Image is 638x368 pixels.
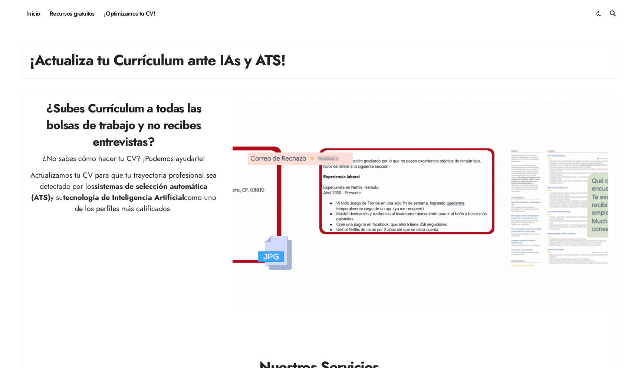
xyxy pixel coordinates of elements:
[45,4,99,24] a: Recursos gratuitos
[30,170,218,214] p: Actualizamos tu CV para que tu trayectoria profesional sea detectada por los y su como uno de los...
[99,4,160,24] a: ¡Optimizamos tu CV!
[31,181,208,203] strong: sistemas de selección automática (ATS)
[22,4,45,24] a: Inicio
[30,100,218,150] h2: ¿Subes Currículum a todas las bolsas de trabajo y no recibes entrevistas?
[63,192,184,203] strong: tecnología de Inteligencia Artificial
[30,153,218,164] p: ¿No sabes cómo hacer tu CV? ¡Podemos ayudarte!
[30,50,285,70] h1: ¡Actualiza tu Currículum ante IAs y ATS!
